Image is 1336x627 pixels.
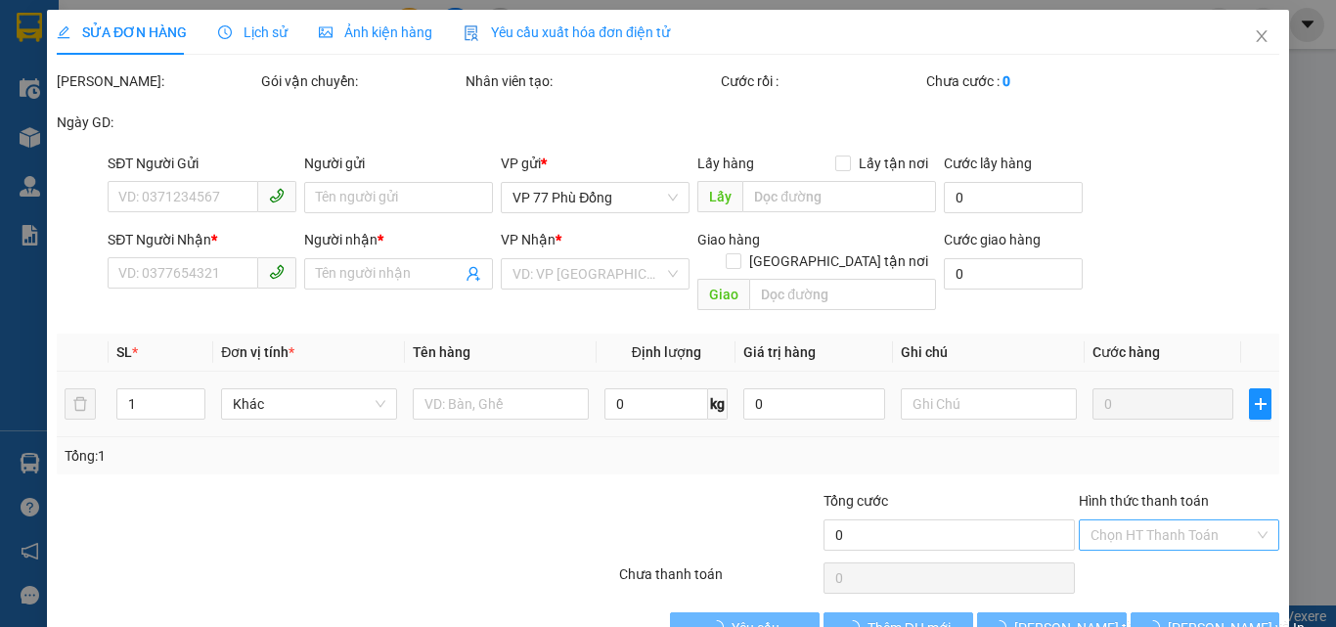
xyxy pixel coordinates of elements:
[221,344,294,360] span: Đơn vị tính
[708,388,728,420] span: kg
[57,25,70,39] span: edit
[697,181,742,212] span: Lấy
[413,344,470,360] span: Tên hàng
[1254,28,1269,44] span: close
[1234,10,1289,65] button: Close
[893,334,1085,372] th: Ghi chú
[749,279,935,310] input: Dọc đường
[57,70,257,92] div: [PERSON_NAME]:
[943,232,1040,247] label: Cước giao hàng
[901,388,1077,420] input: Ghi Chú
[721,70,921,92] div: Cước rồi :
[742,181,935,212] input: Dọc đường
[116,344,132,360] span: SL
[269,264,285,280] span: phone
[943,182,1083,213] input: Cước lấy hàng
[697,232,760,247] span: Giao hàng
[261,70,462,92] div: Gói vận chuyển:
[464,25,479,41] img: icon
[1079,493,1209,509] label: Hình thức thanh toán
[697,279,749,310] span: Giao
[943,258,1083,290] input: Cước giao hàng
[304,153,493,174] div: Người gửi
[743,344,816,360] span: Giá trị hàng
[1250,396,1270,412] span: plus
[464,24,670,40] span: Yêu cầu xuất hóa đơn điện tử
[850,153,935,174] span: Lấy tận nơi
[466,266,481,282] span: user-add
[631,344,700,360] span: Định lượng
[512,183,678,212] span: VP 77 Phù Đổng
[57,24,187,40] span: SỬA ĐƠN HÀNG
[183,82,818,107] li: Số nhà [STREET_ADDRESS][PERSON_NAME]
[183,107,818,131] li: Hotline: 1900400028
[466,70,717,92] div: Nhân viên tạo:
[238,22,764,76] b: Công ty TNHH Trọng Hiếu Phú Thọ - Nam Cường Limousine
[1249,388,1271,420] button: plus
[233,389,385,419] span: Khác
[501,232,556,247] span: VP Nhận
[824,493,888,509] span: Tổng cước
[617,563,822,598] div: Chưa thanh toán
[1002,73,1009,89] b: 0
[108,229,296,250] div: SĐT Người Nhận
[57,112,257,133] div: Ngày GD:
[218,24,288,40] span: Lịch sử
[269,188,285,203] span: phone
[319,25,333,39] span: picture
[1092,344,1160,360] span: Cước hàng
[501,153,690,174] div: VP gửi
[108,153,296,174] div: SĐT Người Gửi
[1092,388,1233,420] input: 0
[65,445,517,467] div: Tổng: 1
[697,156,754,171] span: Lấy hàng
[925,70,1126,92] div: Chưa cước :
[319,24,432,40] span: Ảnh kiện hàng
[65,388,96,420] button: delete
[218,25,232,39] span: clock-circle
[943,156,1031,171] label: Cước lấy hàng
[740,250,935,272] span: [GEOGRAPHIC_DATA] tận nơi
[413,388,589,420] input: VD: Bàn, Ghế
[304,229,493,250] div: Người nhận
